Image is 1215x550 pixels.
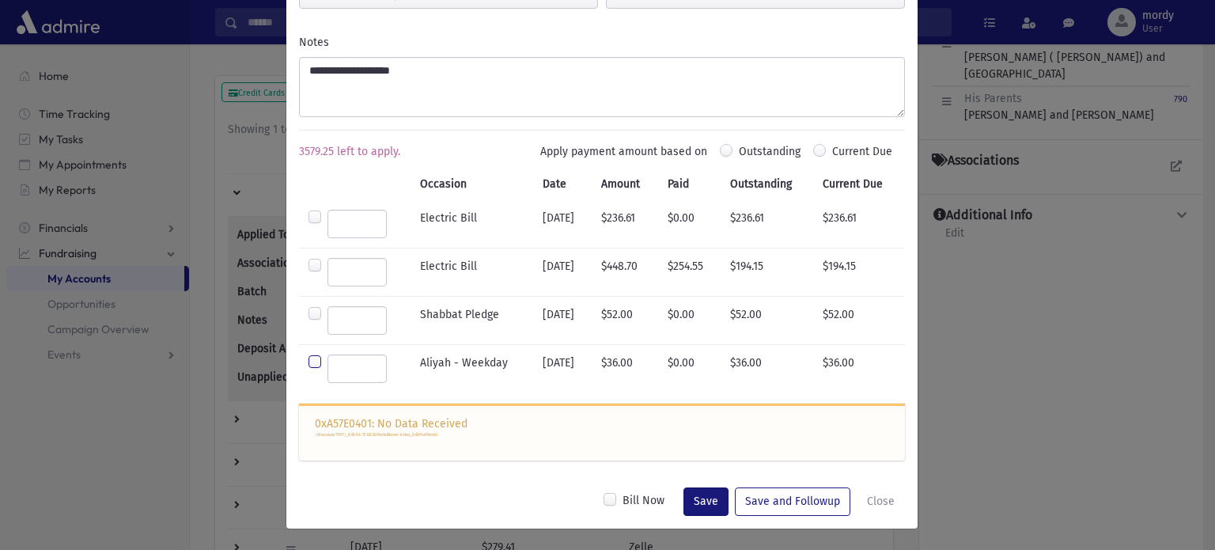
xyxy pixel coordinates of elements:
label: Apply payment amount based on [540,143,707,160]
th: Date [533,166,592,203]
th: Outstanding [721,166,813,203]
td: $52.00 [813,296,904,344]
th: Occasion [411,166,533,203]
td: [DATE] [533,248,592,296]
td: $52.00 [721,296,813,344]
button: Close [857,487,905,516]
td: $0.00 [658,296,721,344]
td: $52.00 [592,296,658,344]
p: /Financials/PMT/_Edit?id=151281&ModalName=Index_EditPmtModal [315,432,889,438]
th: Current Due [813,166,904,203]
td: $36.00 [592,344,658,393]
label: Current Due [832,143,892,166]
button: Save and Followup [735,487,850,516]
td: $236.61 [813,199,904,248]
td: $236.61 [592,199,658,248]
td: Aliyah - Weekday [411,344,533,393]
td: [DATE] [533,296,592,344]
td: $36.00 [721,344,813,393]
td: $448.70 [592,248,658,296]
td: $0.00 [658,199,721,248]
td: Shabbat Pledge [411,296,533,344]
td: Electric Bill [411,199,533,248]
label: Outstanding [739,143,801,166]
th: Amount [592,166,658,203]
label: 3579.25 left to apply. [299,143,400,160]
button: Save [683,487,729,516]
label: Notes [299,34,329,51]
td: $36.00 [813,344,904,393]
td: $194.15 [721,248,813,296]
td: Electric Bill [411,248,533,296]
td: $236.61 [721,199,813,248]
label: Bill Now [623,492,664,511]
td: $194.15 [813,248,904,296]
td: $254.55 [658,248,721,296]
div: 0xA57E0401: No Data Received [299,404,905,461]
td: [DATE] [533,199,592,248]
td: [DATE] [533,344,592,393]
th: Paid [658,166,721,203]
td: $0.00 [658,344,721,393]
